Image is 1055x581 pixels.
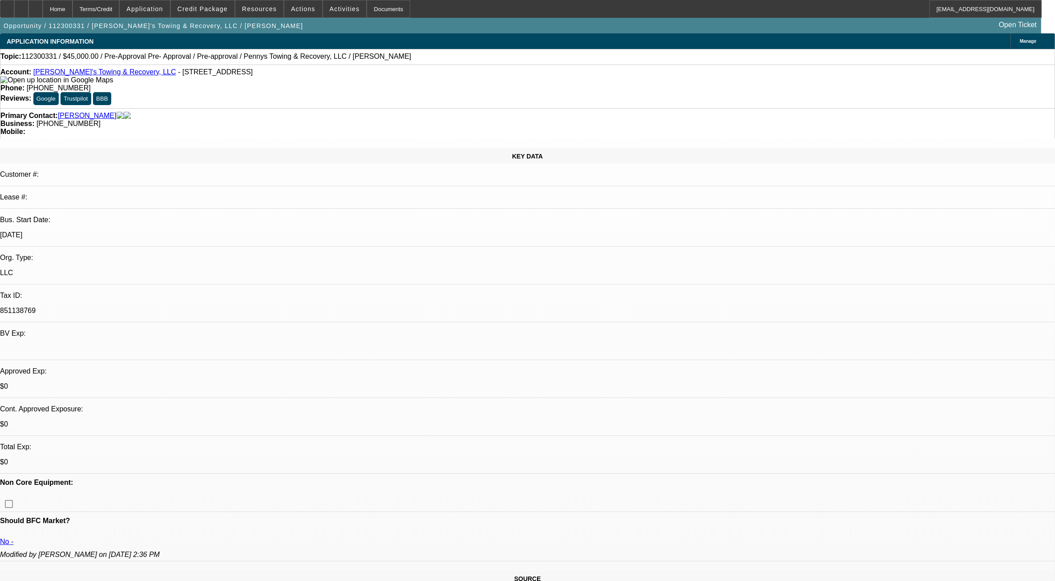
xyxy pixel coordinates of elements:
img: Open up location in Google Maps [0,76,113,84]
button: Credit Package [171,0,234,17]
span: Application [126,5,163,12]
button: Trustpilot [61,92,91,105]
a: [PERSON_NAME]'s Towing & Recovery, LLC [33,68,176,76]
strong: Business: [0,120,34,127]
a: Open Ticket [995,17,1040,33]
button: Resources [235,0,283,17]
span: Manage [1020,39,1036,44]
button: Google [33,92,59,105]
span: Credit Package [178,5,228,12]
span: - [STREET_ADDRESS] [178,68,253,76]
a: View Google Maps [0,76,113,84]
strong: Reviews: [0,94,31,102]
span: [PHONE_NUMBER] [27,84,91,92]
a: [PERSON_NAME] [58,112,117,120]
span: Activities [330,5,360,12]
button: BBB [93,92,111,105]
strong: Phone: [0,84,24,92]
span: Actions [291,5,315,12]
strong: Mobile: [0,128,25,135]
span: 112300331 / $45,000.00 / Pre-Approval Pre- Approval / Pre-approval / Pennys Towing & Recovery, LL... [21,53,411,61]
span: Opportunity / 112300331 / [PERSON_NAME]'s Towing & Recovery, LLC / [PERSON_NAME] [4,22,303,29]
span: Resources [242,5,277,12]
button: Activities [323,0,367,17]
button: Application [120,0,170,17]
strong: Account: [0,68,31,76]
img: facebook-icon.png [117,112,124,120]
span: APPLICATION INFORMATION [7,38,93,45]
strong: Primary Contact: [0,112,58,120]
button: Actions [284,0,322,17]
strong: Topic: [0,53,21,61]
span: [PHONE_NUMBER] [36,120,101,127]
img: linkedin-icon.png [124,112,131,120]
span: KEY DATA [512,153,543,160]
